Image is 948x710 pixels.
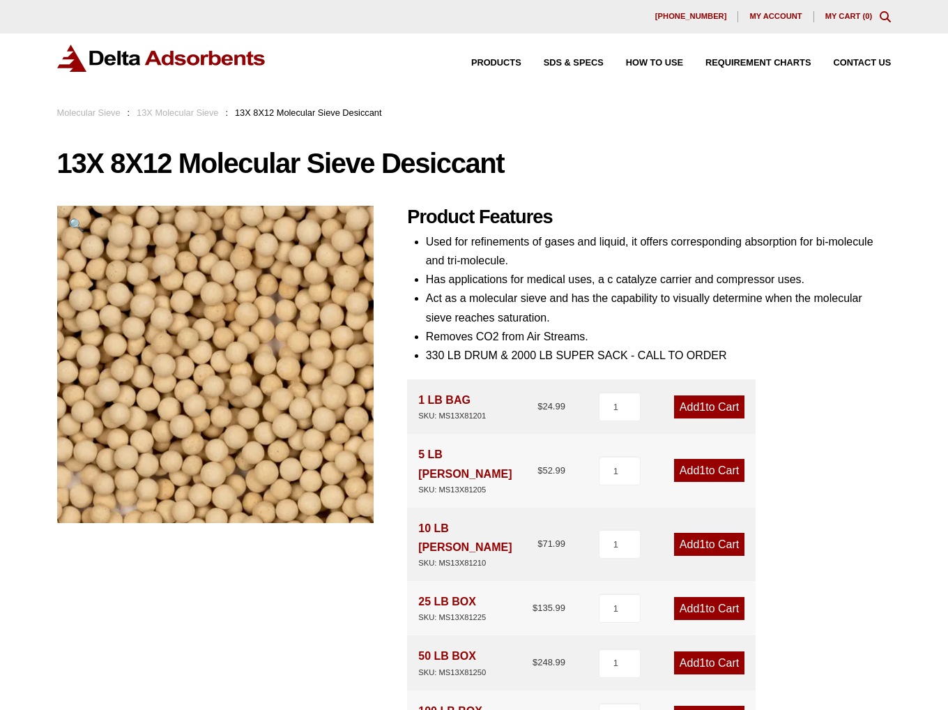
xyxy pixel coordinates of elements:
[880,11,891,22] div: Toggle Modal Content
[426,270,892,289] li: Has applications for medical uses, a c catalyze carrier and compressor uses.
[418,611,486,624] div: SKU: MS13X81225
[537,465,542,476] span: $
[865,12,869,20] span: 0
[418,519,537,570] div: 10 LB [PERSON_NAME]
[699,657,705,669] span: 1
[57,149,892,178] h1: 13X 8X12 Molecular Sieve Desiccant
[655,13,727,20] span: [PHONE_NUMBER]
[699,538,705,550] span: 1
[544,59,604,68] span: SDS & SPECS
[418,557,537,570] div: SKU: MS13X81210
[604,59,683,68] a: How to Use
[57,206,95,244] a: View full-screen image gallery
[533,657,565,667] bdi: 248.99
[426,327,892,346] li: Removes CO2 from Air Streams.
[644,11,739,22] a: [PHONE_NUMBER]
[683,59,811,68] a: Requirement Charts
[57,45,266,72] img: Delta Adsorbents
[674,597,744,620] a: Add1to Cart
[418,391,486,423] div: 1 LB BAG
[426,232,892,270] li: Used for refinements of gases and liquid, it offers corresponding absorption for bi-molecule and ...
[825,12,873,20] a: My Cart (0)
[537,538,565,549] bdi: 71.99
[626,59,683,68] span: How to Use
[426,289,892,326] li: Act as a molecular sieve and has the capability to visually determine when the molecular sieve re...
[537,401,542,411] span: $
[674,459,744,482] a: Add1to Cart
[68,218,84,232] span: 🔍
[471,59,521,68] span: Products
[449,59,521,68] a: Products
[833,59,891,68] span: Contact Us
[418,483,537,497] div: SKU: MS13X81205
[57,107,121,118] a: Molecular Sieve
[137,107,218,118] a: 13X Molecular Sieve
[225,107,228,118] span: :
[749,13,802,20] span: My account
[426,346,892,365] li: 330 LB DRUM & 2000 LB SUPER SACK - CALL TO ORDER
[699,464,705,476] span: 1
[674,651,744,674] a: Add1to Cart
[699,401,705,413] span: 1
[537,465,565,476] bdi: 52.99
[533,603,565,613] bdi: 135.99
[533,603,537,613] span: $
[418,409,486,423] div: SKU: MS13X81201
[128,107,130,118] span: :
[674,395,744,418] a: Add1to Cart
[418,445,537,496] div: 5 LB [PERSON_NAME]
[674,533,744,556] a: Add1to Cart
[811,59,891,68] a: Contact Us
[537,538,542,549] span: $
[521,59,604,68] a: SDS & SPECS
[407,206,891,229] h2: Product Features
[699,603,705,614] span: 1
[235,107,382,118] span: 13X 8X12 Molecular Sieve Desiccant
[537,401,565,411] bdi: 24.99
[705,59,811,68] span: Requirement Charts
[418,666,486,679] div: SKU: MS13X81250
[533,657,537,667] span: $
[738,11,813,22] a: My account
[418,647,486,679] div: 50 LB BOX
[418,592,486,624] div: 25 LB BOX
